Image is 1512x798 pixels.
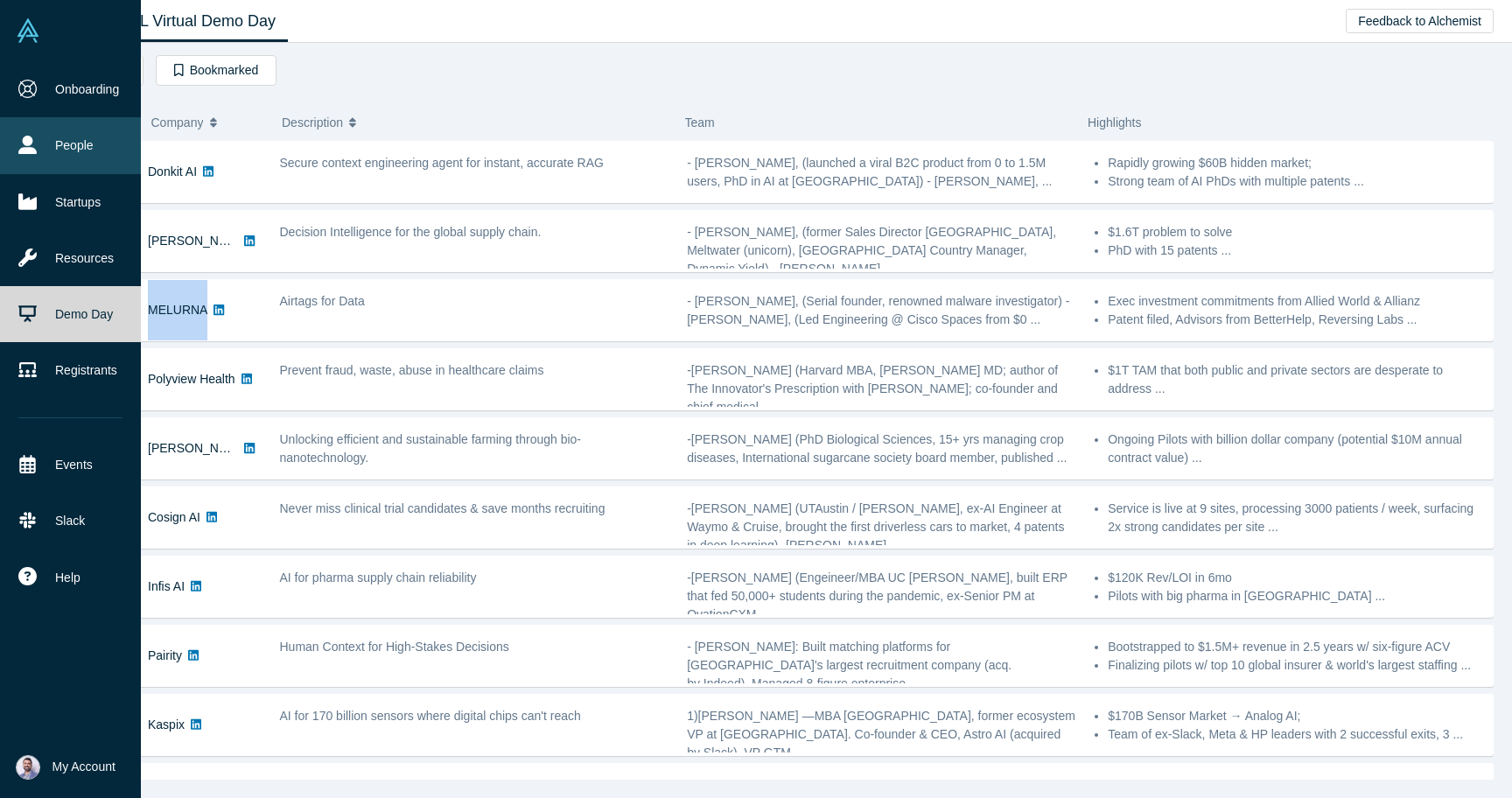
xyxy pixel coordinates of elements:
[687,570,1067,621] span: -[PERSON_NAME] (Engeineer/MBA UC [PERSON_NAME], built ERP that fed 50,000+ students during the pa...
[687,294,1069,326] span: - [PERSON_NAME], (Serial founder, renowned malware investigator) - [PERSON_NAME], (Led Engineerin...
[280,778,521,792] span: AI that Reclaims Physician Time for Patients
[280,156,604,170] span: Secure context engineering agent for instant, accurate RAG
[151,104,264,141] button: Company
[687,363,1058,414] span: -[PERSON_NAME] (Harvard MBA, [PERSON_NAME] MD; author of The Innovator's Prescription with [PERSO...
[687,501,1064,552] span: -[PERSON_NAME] (UTAustin / [PERSON_NAME], ex-AI Engineer at Waymo & Cruise, brought the first dri...
[1108,154,1483,172] li: Rapidly growing $60B hidden market;
[280,501,605,515] span: Never miss clinical trial candidates & save months recruiting
[280,225,542,239] span: Decision Intelligence for the global supply chain.
[1108,587,1483,605] li: Pilots with big pharma in [GEOGRAPHIC_DATA] ...
[148,510,200,524] a: Cosign AI
[1108,311,1483,329] li: Patent filed, Advisors from BetterHelp, Reversing Labs ...
[148,164,197,178] a: Donkit AI
[16,755,115,780] button: My Account
[687,709,1075,759] span: 1)[PERSON_NAME] —MBA [GEOGRAPHIC_DATA], former ecosystem VP at [GEOGRAPHIC_DATA]. Co-founder & CE...
[156,55,276,86] button: Bookmarked
[52,758,115,776] span: My Account
[280,432,582,465] span: Unlocking efficient and sustainable farming through bio-nanotechnology.
[1108,223,1483,241] li: $1.6T problem to solve
[1108,361,1483,398] li: $1T TAM that both public and private sectors are desperate to address ...
[280,640,509,654] span: Human Context for High-Stakes Decisions
[16,755,40,780] img: Sam Jadali's Account
[280,363,544,377] span: Prevent fraud, waste, abuse in healthcare claims
[282,104,343,141] span: Description
[687,432,1067,465] span: -[PERSON_NAME] (PhD Biological Sciences, 15+ yrs managing crop diseases, International sugarcane ...
[1108,241,1483,260] li: PhD with 15 patents ...
[148,648,182,662] a: Pairity
[55,569,80,587] span: Help
[1108,707,1483,725] li: $170B Sensor Market → Analog AI;
[1108,656,1483,675] li: Finalizing pilots w/ top 10 global insurer & world's largest staffing ...
[73,1,288,42] a: Class XL Virtual Demo Day
[1088,115,1141,129] span: Highlights
[148,372,235,386] a: Polyview Health
[685,115,715,129] span: Team
[687,156,1052,188] span: - [PERSON_NAME], (launched a viral B2C product from 0 to 1.5M users, PhD in AI at [GEOGRAPHIC_DAT...
[1108,292,1483,311] li: Exec investment commitments from Allied World & Allianz
[280,294,365,308] span: Airtags for Data
[1108,430,1483,467] li: Ongoing Pilots with billion dollar company (potential $10M annual contract value) ...
[148,717,185,731] a: Kaspix
[280,570,477,584] span: AI for pharma supply chain reliability
[148,579,185,593] a: Infis AI
[148,303,207,317] a: MELURNA
[1108,172,1483,191] li: Strong team of AI PhDs with multiple patents ...
[1108,500,1483,536] li: Service is live at 9 sites, processing 3000 patients / week, surfacing 2x strong candidates per s...
[16,18,40,43] img: Alchemist Vault Logo
[280,709,581,723] span: AI for 170 billion sensors where digital chips can't reach
[282,104,667,141] button: Description
[151,104,204,141] span: Company
[1346,9,1494,33] button: Feedback to Alchemist
[1108,725,1483,744] li: Team of ex-Slack, Meta & HP leaders with 2 successful exits, 3 ...
[1108,569,1483,587] li: $120K Rev/LOI in 6mo
[687,640,1011,690] span: - [PERSON_NAME]: Built matching platforms for [GEOGRAPHIC_DATA]'s largest recruitment company (ac...
[1108,776,1483,794] li: 3 paid customers, $218K ARR, $5M+ Qualified Leads Pipeline
[687,225,1056,276] span: - [PERSON_NAME], (former Sales Director [GEOGRAPHIC_DATA], Meltwater (unicorn), [GEOGRAPHIC_DATA]...
[148,234,248,248] a: [PERSON_NAME]
[148,441,248,455] a: [PERSON_NAME]
[1108,638,1483,656] li: Bootstrapped to $1.5M+ revenue in 2.5 years w/ six-figure ACV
